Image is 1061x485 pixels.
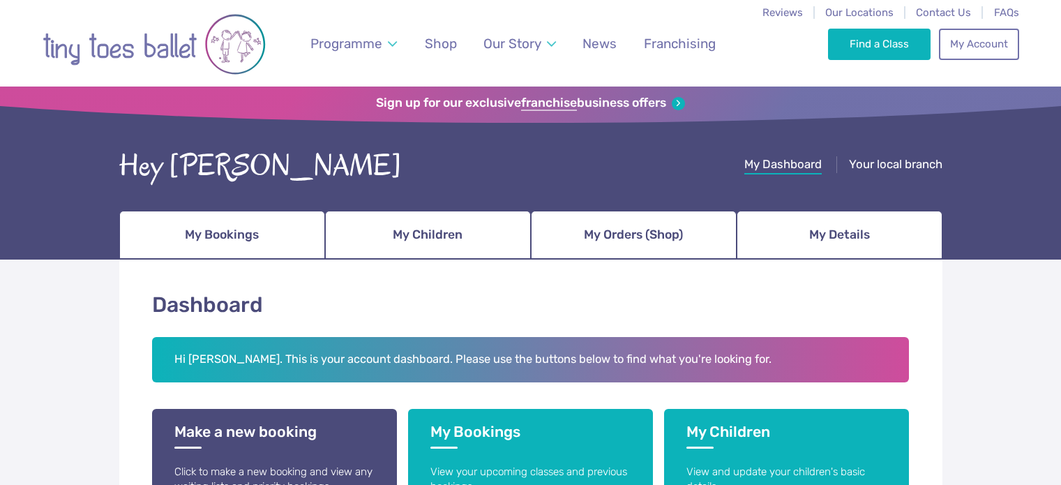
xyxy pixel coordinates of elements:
[637,27,722,60] a: Franchising
[119,144,402,188] div: Hey [PERSON_NAME]
[185,223,259,247] span: My Bookings
[584,223,683,247] span: My Orders (Shop)
[174,423,375,449] h3: Make a new booking
[849,157,942,174] a: Your local branch
[119,211,325,260] a: My Bookings
[430,423,631,449] h3: My Bookings
[531,211,737,260] a: My Orders (Shop)
[994,6,1019,19] a: FAQs
[310,36,382,52] span: Programme
[303,27,403,60] a: Programme
[425,36,457,52] span: Shop
[828,29,931,59] a: Find a Class
[686,423,887,449] h3: My Children
[737,211,942,260] a: My Details
[809,223,870,247] span: My Details
[325,211,531,260] a: My Children
[576,27,624,60] a: News
[939,29,1018,59] a: My Account
[582,36,617,52] span: News
[916,6,971,19] a: Contact Us
[762,6,803,19] a: Reviews
[418,27,463,60] a: Shop
[152,290,910,320] h1: Dashboard
[521,96,577,111] strong: franchise
[376,96,685,111] a: Sign up for our exclusivefranchisebusiness offers
[825,6,894,19] a: Our Locations
[849,157,942,171] span: Your local branch
[644,36,716,52] span: Franchising
[152,337,910,383] h2: Hi [PERSON_NAME]. This is your account dashboard. Please use the buttons below to find what you'r...
[483,36,541,52] span: Our Story
[43,9,266,80] img: tiny toes ballet
[393,223,462,247] span: My Children
[476,27,562,60] a: Our Story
